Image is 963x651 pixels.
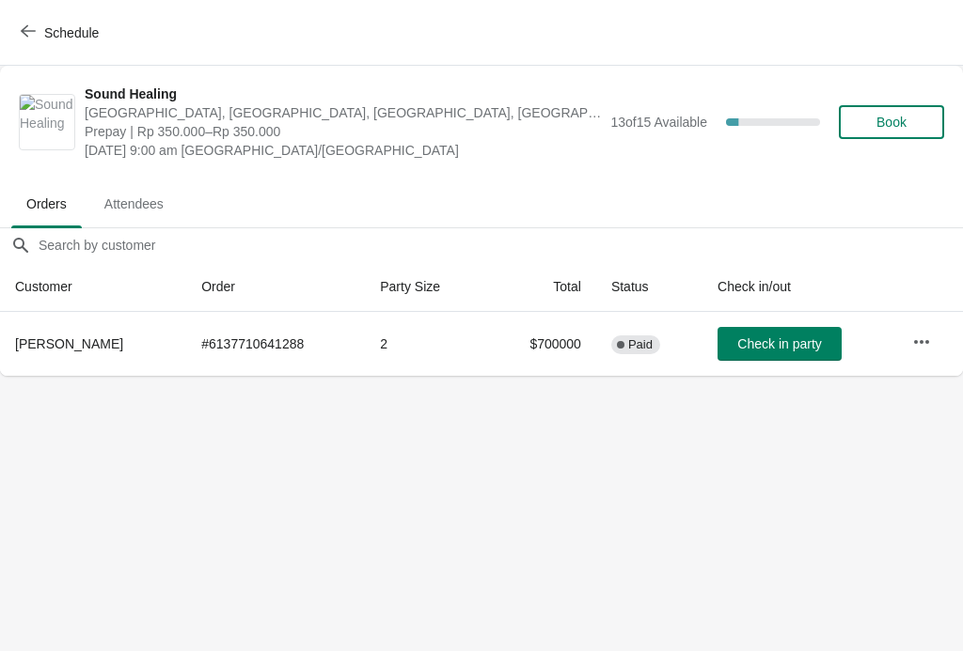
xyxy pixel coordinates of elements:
[365,262,486,312] th: Party Size
[85,85,601,103] span: Sound Healing
[9,16,114,50] button: Schedule
[20,95,74,149] img: Sound Healing
[186,312,365,376] td: # 6137710641288
[11,187,82,221] span: Orders
[44,25,99,40] span: Schedule
[186,262,365,312] th: Order
[486,312,596,376] td: $700000
[839,105,944,139] button: Book
[365,312,486,376] td: 2
[596,262,703,312] th: Status
[15,336,123,351] span: [PERSON_NAME]
[38,228,963,262] input: Search by customer
[85,122,601,141] span: Prepay | Rp 350.000–Rp 350.000
[85,103,601,122] span: [GEOGRAPHIC_DATA], [GEOGRAPHIC_DATA], [GEOGRAPHIC_DATA], [GEOGRAPHIC_DATA], [GEOGRAPHIC_DATA]
[486,262,596,312] th: Total
[876,115,907,130] span: Book
[628,337,653,352] span: Paid
[703,262,897,312] th: Check in/out
[89,187,179,221] span: Attendees
[85,141,601,160] span: [DATE] 9:00 am [GEOGRAPHIC_DATA]/[GEOGRAPHIC_DATA]
[610,115,707,130] span: 13 of 15 Available
[737,336,821,351] span: Check in party
[718,327,842,361] button: Check in party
